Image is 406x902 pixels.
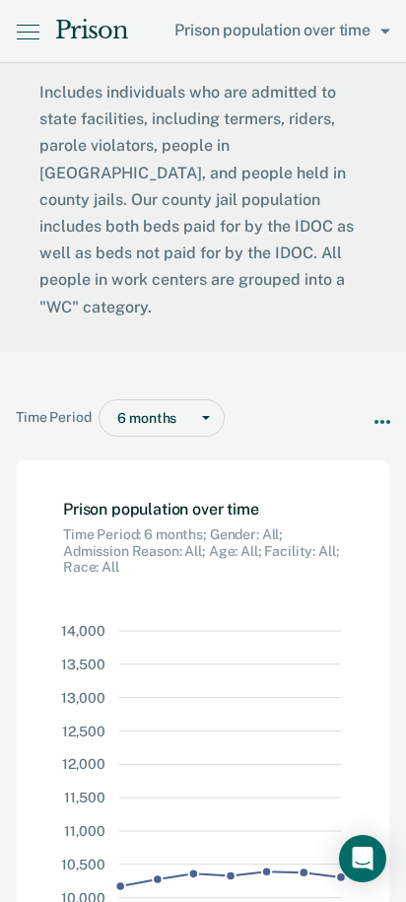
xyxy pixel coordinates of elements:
[55,17,129,45] div: Prison
[339,835,386,882] div: Open Intercom Messenger
[174,21,380,39] span: Prison population over time
[63,519,343,576] div: Time Period: 6 months; Gender: All; Admission Reason: All; Age: All; Facility: All; Race: All
[39,79,367,320] div: Includes individuals who are admitted to state facilities, including termers, riders, parole viol...
[63,500,343,577] div: Prison population over time
[115,881,125,891] circle: Point at x Sat Mar 01 2025 00:00:00 GMT-0800 (Pacific Standard Time) and y 10173
[16,409,99,426] span: Time Period
[117,409,120,426] input: timePeriod
[174,21,390,39] button: Prison population over time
